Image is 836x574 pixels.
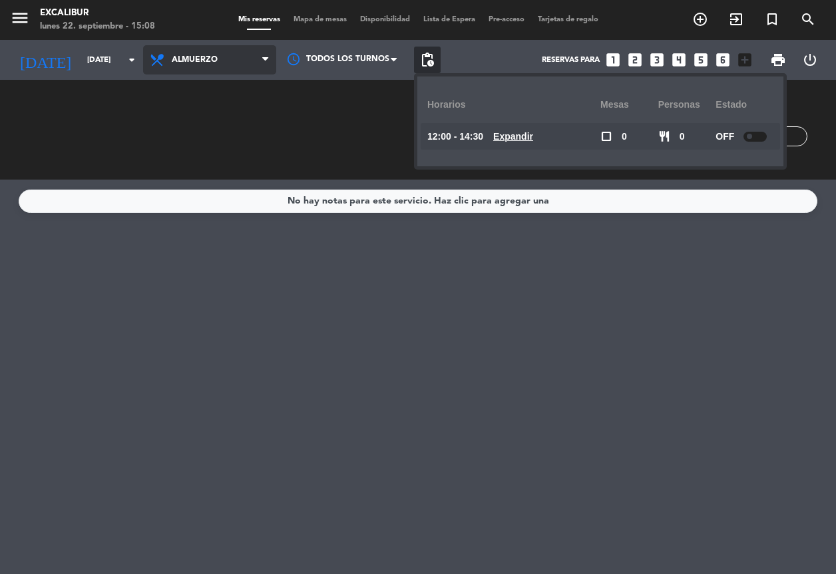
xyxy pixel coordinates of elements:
div: personas [658,86,716,123]
span: Mapa de mesas [287,16,353,23]
div: Estado [716,86,773,123]
i: search [800,11,816,27]
i: turned_in_not [764,11,780,27]
i: menu [10,8,30,28]
i: looks_two [626,51,644,69]
span: Pre-acceso [482,16,531,23]
span: Almuerzo [172,55,218,65]
i: looks_3 [648,51,666,69]
span: 0 [680,129,685,144]
button: menu [10,8,30,33]
span: Lista de Espera [417,16,482,23]
span: Mis reservas [232,16,287,23]
span: Tarjetas de regalo [531,16,605,23]
i: arrow_drop_down [124,52,140,68]
i: looks_6 [714,51,731,69]
i: looks_one [604,51,622,69]
span: Disponibilidad [353,16,417,23]
div: Mesas [600,86,658,123]
i: add_circle_outline [692,11,708,27]
div: Horarios [427,86,600,123]
div: No hay notas para este servicio. Haz clic para agregar una [288,194,549,209]
span: Reservas para [542,55,600,65]
span: OFF [716,129,734,144]
div: LOG OUT [794,40,826,80]
span: check_box_outline_blank [600,130,612,142]
i: power_settings_new [802,52,818,68]
u: Expandir [493,131,533,142]
span: 12:00 - 14:30 [427,129,483,144]
i: looks_4 [670,51,688,69]
span: print [770,52,786,68]
i: [DATE] [10,45,81,74]
div: lunes 22. septiembre - 15:08 [40,20,155,33]
i: looks_5 [692,51,710,69]
i: exit_to_app [728,11,744,27]
span: pending_actions [419,52,435,68]
div: Excalibur [40,7,155,20]
span: 0 [622,129,627,144]
i: add_box [736,51,753,69]
span: restaurant [658,130,670,142]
